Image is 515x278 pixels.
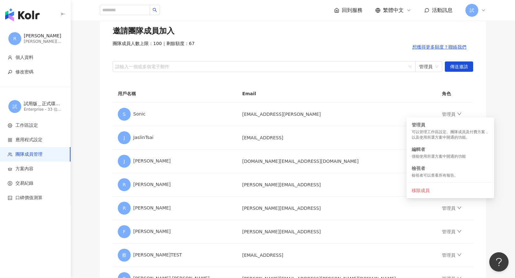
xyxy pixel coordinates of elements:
[8,181,12,186] span: dollar
[13,103,17,110] span: 試
[237,197,437,220] td: [PERSON_NAME][EMAIL_ADDRESS]
[15,137,42,143] span: 應用程式設定
[124,134,125,141] span: J
[113,41,195,53] span: 團隊成員人數上限：100 ｜ 剩餘額度：67
[15,54,33,61] span: 個人資料
[118,178,232,191] div: [PERSON_NAME]
[342,7,362,14] span: 回到服務
[237,173,437,197] td: [PERSON_NAME][EMAIL_ADDRESS]
[237,150,437,173] td: [DOMAIN_NAME][EMAIL_ADDRESS][DOMAIN_NAME]
[406,41,473,53] button: 想獲得更多額度？聯絡我們
[419,61,438,72] span: 管理員
[445,61,473,72] button: 傳送邀請
[412,154,489,159] div: 僅能使用所選方案中開通的功能
[124,158,125,165] span: J
[442,229,461,234] a: 管理員
[442,253,461,258] a: 管理員
[15,195,42,201] span: 口碑價值測算
[15,180,33,187] span: 交易紀錄
[15,166,33,172] span: 方案內容
[123,181,126,188] span: R
[24,107,62,112] div: Enterprise - 33 位成員
[118,108,232,121] div: Sonic
[334,7,362,14] a: 回到服務
[118,155,232,168] div: [PERSON_NAME]
[13,35,16,42] span: R
[237,220,437,244] td: [PERSON_NAME][EMAIL_ADDRESS]
[412,173,489,178] div: 檢視者可以查看所有報告。
[118,202,232,215] div: [PERSON_NAME]
[15,151,42,158] span: 團隊成員管理
[153,8,157,12] span: search
[123,111,126,118] span: S
[442,206,461,211] a: 管理員
[489,252,509,272] iframe: Help Scout Beacon - Open
[123,228,126,235] span: F
[15,69,33,75] span: 修改密碼
[24,101,62,107] div: 試用版＿正式環境之二
[457,253,462,257] span: down
[383,7,404,14] span: 繁體中文
[8,70,12,74] span: key
[15,122,38,129] span: 工作區設定
[8,55,12,60] span: user
[113,85,237,103] th: 用戶名稱
[237,244,437,267] td: [EMAIL_ADDRESS]
[412,187,489,194] div: 移除成員
[470,7,474,14] span: 試
[8,196,12,200] span: calculator
[237,85,437,103] th: Email
[412,129,489,140] div: 可以管理工作區設定、團隊成員及付費方案，以及使用所選方案中開通的功能。
[237,103,437,126] td: [EMAIL_ADDRESS][PERSON_NAME]
[412,165,489,171] div: 檢視者
[8,138,12,142] span: appstore
[437,85,473,103] th: 角色
[457,229,462,234] span: down
[412,146,489,153] div: 編輯者
[432,7,453,13] span: 活動訊息
[113,26,473,37] div: 邀請團隊成員加入
[457,206,462,210] span: down
[118,249,232,262] div: [PERSON_NAME]TEST
[442,112,461,117] a: 管理員
[118,131,232,144] div: JaslinTsai
[122,252,126,259] span: 蔡
[457,112,462,116] span: down
[412,122,489,128] div: 管理員
[123,205,126,212] span: R
[5,8,40,21] img: logo
[450,62,468,72] span: 傳送邀請
[412,44,466,50] span: 想獲得更多額度？聯絡我們
[24,33,62,39] div: [PERSON_NAME]
[237,126,437,150] td: [EMAIL_ADDRESS]
[24,39,62,44] div: [PERSON_NAME][EMAIL_ADDRESS]
[118,225,232,238] div: [PERSON_NAME]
